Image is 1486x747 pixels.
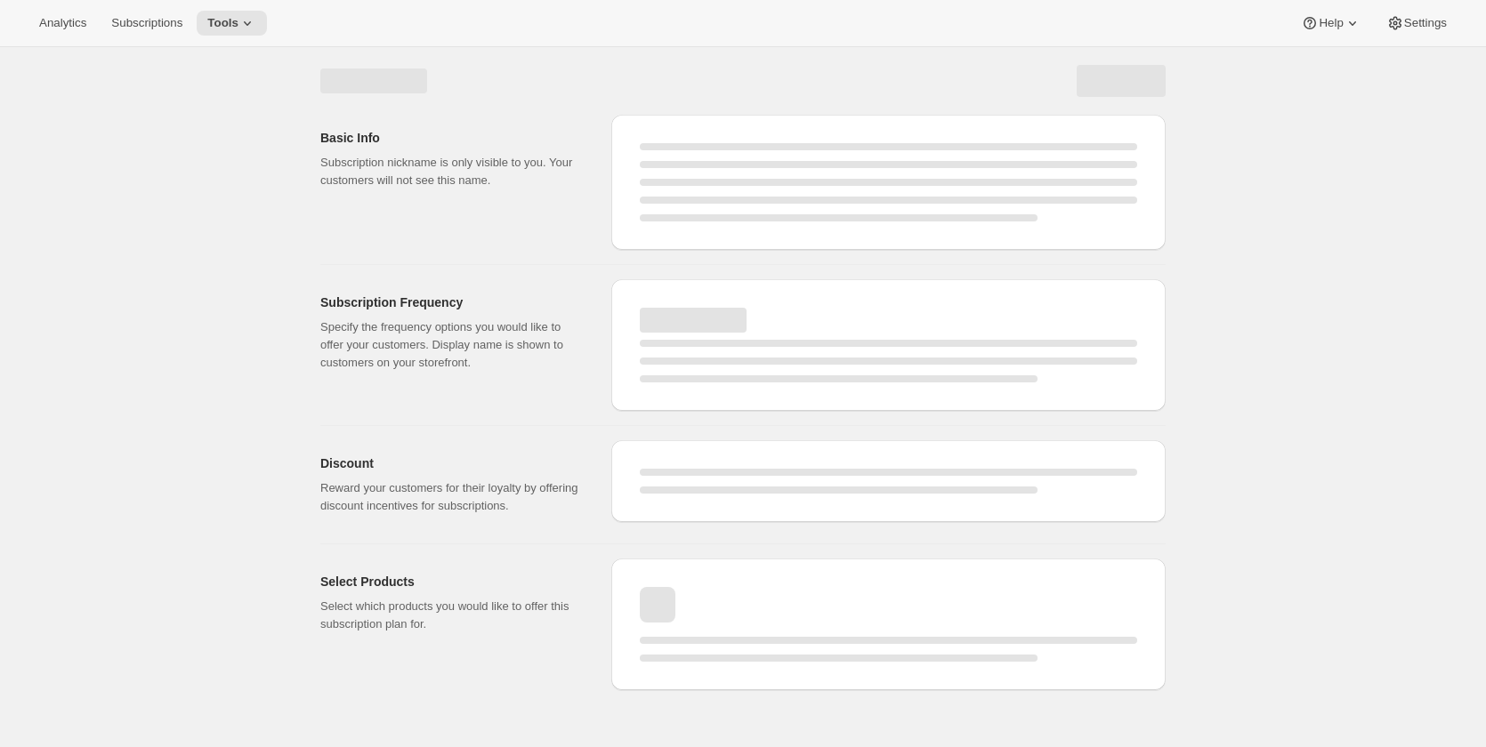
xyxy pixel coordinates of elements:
[28,11,97,36] button: Analytics
[1376,11,1458,36] button: Settings
[320,479,583,515] p: Reward your customers for their loyalty by offering discount incentives for subscriptions.
[101,11,193,36] button: Subscriptions
[320,129,583,147] h2: Basic Info
[320,573,583,590] h2: Select Products
[1290,11,1371,36] button: Help
[320,454,583,472] h2: Discount
[320,293,583,311] h2: Subscription Frequency
[320,598,583,633] p: Select which products you would like to offer this subscription plan for.
[1404,16,1447,30] span: Settings
[1319,16,1343,30] span: Help
[299,47,1187,697] div: Page loading
[320,154,583,189] p: Subscription nickname is only visible to you. Your customers will not see this name.
[111,16,182,30] span: Subscriptions
[320,318,583,372] p: Specify the frequency options you would like to offer your customers. Display name is shown to cu...
[39,16,86,30] span: Analytics
[207,16,238,30] span: Tools
[197,11,267,36] button: Tools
